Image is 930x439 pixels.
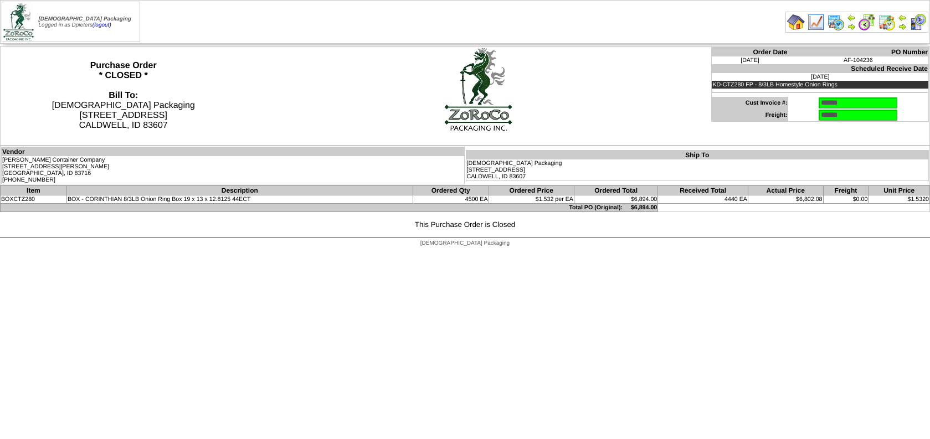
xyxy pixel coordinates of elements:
img: line_graph.gif [807,13,825,31]
span: [DEMOGRAPHIC_DATA] Packaging [STREET_ADDRESS] CALDWELL, ID 83607 [52,91,195,130]
td: $1.5320 [869,195,930,204]
td: BOXCTZ280 [1,195,67,204]
td: [PERSON_NAME] Container Company [STREET_ADDRESS][PERSON_NAME] [GEOGRAPHIC_DATA], ID 83716 [PHONE_... [2,156,465,184]
td: 4500 EA [413,195,489,204]
a: (logout) [93,22,111,28]
th: Ordered Total [574,186,657,195]
strong: Bill To: [109,91,138,100]
td: [DEMOGRAPHIC_DATA] Packaging [STREET_ADDRESS] CALDWELL, ID 83607 [466,159,929,181]
th: Unit Price [869,186,930,195]
th: Received Total [658,186,748,195]
td: $1.532 per EA [489,195,574,204]
th: Freight [823,186,869,195]
th: Ordered Qty [413,186,489,195]
td: Total PO (Original): $6,894.00 [1,204,658,212]
img: home.gif [787,13,805,31]
th: PO Number [788,48,929,57]
img: arrowleft.gif [847,13,856,22]
img: calendarblend.gif [858,13,876,31]
img: arrowright.gif [898,22,907,31]
td: Freight: [712,109,788,122]
span: [DEMOGRAPHIC_DATA] Packaging [39,16,131,22]
td: BOX - CORINTHIAN 8/3LB Onion Ring Box 19 x 13 x 12.8125 44ECT [66,195,413,204]
img: calendarprod.gif [827,13,845,31]
td: Cust Invoice #: [712,97,788,109]
th: Order Date [712,48,788,57]
th: Ship To [466,151,929,160]
th: Purchase Order * CLOSED * [1,47,246,146]
img: calendarcustomer.gif [909,13,927,31]
td: $0.00 [823,195,869,204]
th: Vendor [2,147,465,157]
img: arrowleft.gif [898,13,907,22]
span: Logged in as Dpieters [39,16,131,28]
th: Description [66,186,413,195]
td: $6,802.08 [748,195,823,204]
th: Item [1,186,67,195]
img: calendarinout.gif [878,13,896,31]
img: arrowright.gif [847,22,856,31]
td: $6,894.00 [574,195,657,204]
img: logoBig.jpg [444,47,513,131]
td: [DATE] [712,56,788,64]
td: [DATE] [712,73,929,81]
th: Scheduled Receive Date [712,64,929,73]
th: Ordered Price [489,186,574,195]
img: zoroco-logo-small.webp [3,3,34,40]
td: 4440 EA [658,195,748,204]
td: AF-104236 [788,56,929,64]
span: [DEMOGRAPHIC_DATA] Packaging [420,240,510,246]
th: Actual Price [748,186,823,195]
td: KD-CTZ280 FP - 8/3LB Homestyle Onion Rings [712,81,929,89]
